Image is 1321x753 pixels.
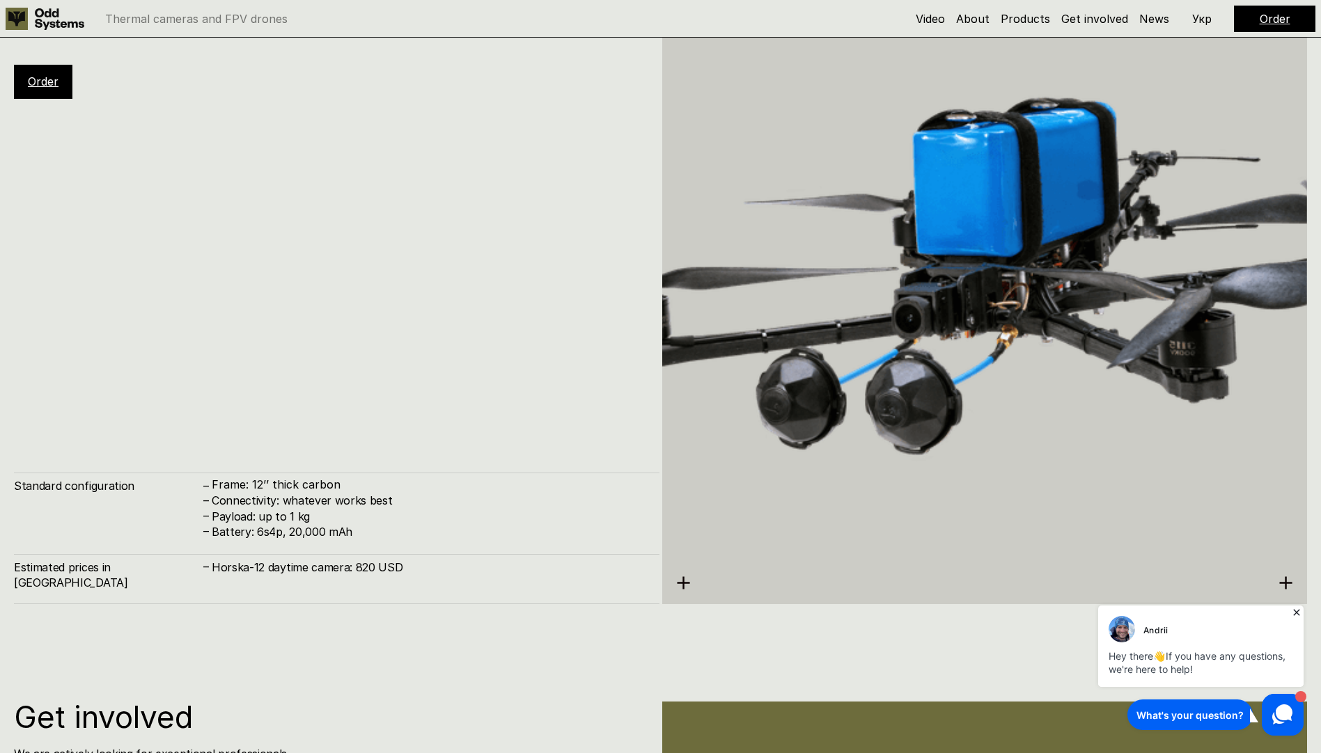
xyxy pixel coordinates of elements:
[14,560,202,591] h4: Estimated prices in [GEOGRAPHIC_DATA]
[956,12,990,26] a: About
[203,559,209,574] h4: –
[212,509,646,524] h4: Payload: up to 1 kg
[105,13,288,24] p: Thermal cameras and FPV drones
[28,74,58,88] a: Order
[1001,12,1050,26] a: Products
[212,560,646,575] h4: Horska-12 daytime camera: 820 USD
[212,524,646,539] h4: Battery: 6s4p, 20,000 mAh
[1192,13,1212,24] p: Укр
[1061,12,1128,26] a: Get involved
[14,478,202,493] h4: Standard configuration
[1260,12,1290,26] a: Order
[212,493,646,508] h4: Connectivity: whatever works best
[203,477,209,493] h4: –
[916,12,945,26] a: Video
[1095,601,1307,739] iframe: HelpCrunch
[212,478,646,491] p: Frame: 12’’ thick carbon
[203,508,209,523] h4: –
[14,702,434,732] h1: Get involved
[203,523,209,539] h4: –
[203,492,209,507] h4: –
[1139,12,1169,26] a: News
